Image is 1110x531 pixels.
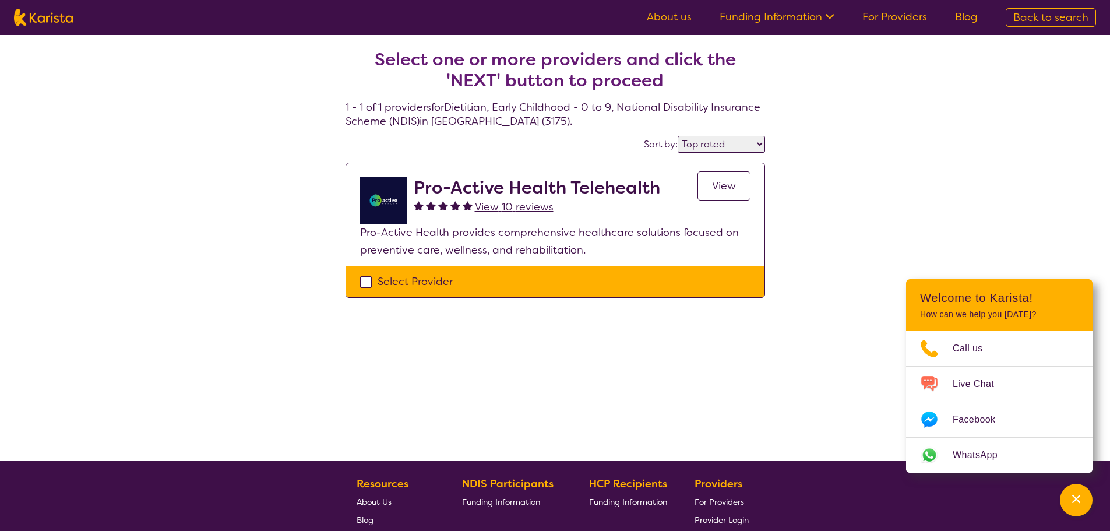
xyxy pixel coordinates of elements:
[953,340,997,357] span: Call us
[906,331,1093,473] ul: Choose channel
[697,171,750,201] a: View
[357,493,435,511] a: About Us
[644,138,678,150] label: Sort by:
[953,375,1008,393] span: Live Chat
[955,10,978,24] a: Blog
[462,477,554,491] b: NDIS Participants
[450,201,460,210] img: fullstar
[357,477,408,491] b: Resources
[360,49,751,91] h2: Select one or more providers and click the 'NEXT' button to proceed
[475,198,554,216] a: View 10 reviews
[589,497,667,507] span: Funding Information
[360,224,750,259] p: Pro-Active Health provides comprehensive healthcare solutions focused on preventive care, wellnes...
[438,201,448,210] img: fullstar
[712,179,736,193] span: View
[357,511,435,529] a: Blog
[357,497,392,507] span: About Us
[463,201,473,210] img: fullstar
[475,200,554,214] span: View 10 reviews
[346,21,765,128] h4: 1 - 1 of 1 providers for Dietitian , Early Childhood - 0 to 9 , National Disability Insurance Sch...
[906,279,1093,473] div: Channel Menu
[426,201,436,210] img: fullstar
[920,291,1079,305] h2: Welcome to Karista!
[589,477,667,491] b: HCP Recipients
[462,497,540,507] span: Funding Information
[862,10,927,24] a: For Providers
[695,511,749,529] a: Provider Login
[953,446,1012,464] span: WhatsApp
[1060,484,1093,516] button: Channel Menu
[906,438,1093,473] a: Web link opens in a new tab.
[720,10,834,24] a: Funding Information
[695,497,744,507] span: For Providers
[360,177,407,224] img: ymlb0re46ukcwlkv50cv.png
[953,411,1009,428] span: Facebook
[1006,8,1096,27] a: Back to search
[414,201,424,210] img: fullstar
[14,9,73,26] img: Karista logo
[920,310,1079,319] p: How can we help you [DATE]?
[695,493,749,511] a: For Providers
[414,177,660,198] h2: Pro-Active Health Telehealth
[462,493,562,511] a: Funding Information
[695,515,749,525] span: Provider Login
[1013,10,1088,24] span: Back to search
[589,493,667,511] a: Funding Information
[695,477,742,491] b: Providers
[647,10,692,24] a: About us
[357,515,373,525] span: Blog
